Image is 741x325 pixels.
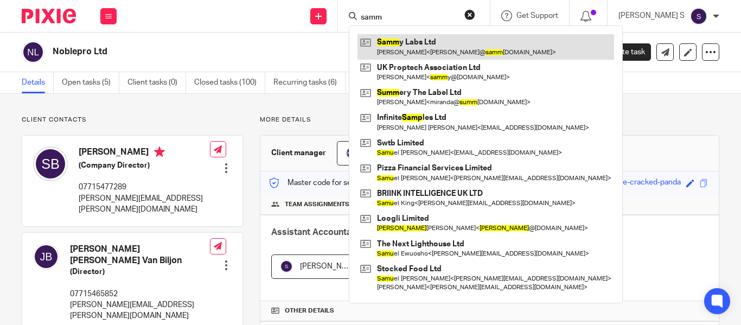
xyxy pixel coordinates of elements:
span: Get Support [516,12,558,20]
img: svg%3E [690,8,707,25]
a: Open tasks (5) [62,72,119,93]
h5: (Company Director) [79,160,210,171]
p: [PERSON_NAME][EMAIL_ADDRESS][PERSON_NAME][DOMAIN_NAME] [70,299,210,322]
a: Recurring tasks (6) [273,72,346,93]
p: [PERSON_NAME] S [618,10,685,21]
h3: Client manager [271,148,326,158]
a: Details [22,72,54,93]
h5: (Director) [70,266,210,277]
a: Closed tasks (100) [194,72,265,93]
p: 07715465852 [70,289,210,299]
p: 07715477289 [79,182,210,193]
div: sour-rose-cracked-panda [595,177,681,189]
a: Client tasks (0) [127,72,186,93]
span: Other details [285,307,334,315]
img: svg%3E [22,41,44,63]
h4: [PERSON_NAME] [PERSON_NAME] Van Biljon [70,244,210,267]
span: Team assignments [285,200,349,209]
input: Search [360,13,457,23]
img: svg%3E [346,146,359,160]
img: svg%3E [33,244,59,270]
img: Pixie [22,9,76,23]
p: Client contacts [22,116,243,124]
button: Clear [464,9,475,20]
i: Primary [154,146,165,157]
h4: [PERSON_NAME] [79,146,210,160]
p: More details [260,116,719,124]
span: [PERSON_NAME] S [300,263,366,270]
p: Master code for secure communications and files [269,177,456,188]
img: svg%3E [33,146,68,181]
h2: Noblepro Ltd [53,46,468,58]
img: svg%3E [280,260,293,273]
span: Assistant Accountant [271,228,360,237]
p: [PERSON_NAME][EMAIL_ADDRESS][PERSON_NAME][DOMAIN_NAME] [79,193,210,215]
